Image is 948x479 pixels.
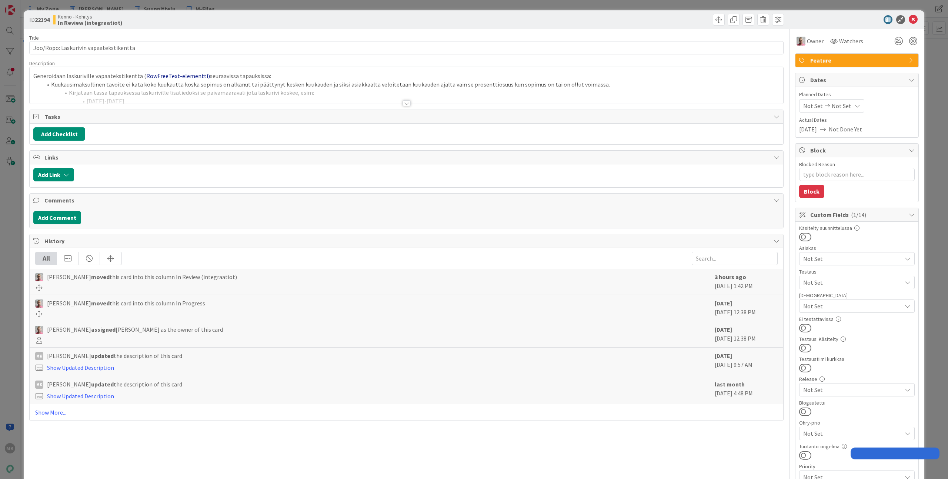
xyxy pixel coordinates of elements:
span: Dates [810,76,905,84]
div: Testaus: Käsitelty [799,336,915,342]
b: 22194 [35,16,50,23]
div: [DATE] 12:38 PM [715,325,778,344]
b: [DATE] [715,299,732,307]
img: HJ [35,299,43,308]
span: Not Set [832,101,851,110]
div: Ei testattavissa [799,316,915,322]
div: [DATE] 4:48 PM [715,380,778,401]
button: Add Comment [33,211,81,224]
span: ( 1/14 ) [851,211,866,218]
div: Testaustiimi kurkkaa [799,356,915,362]
button: Block [799,185,824,198]
b: updated [91,352,114,359]
span: Links [44,153,770,162]
div: Tuotanto-ongelma [799,444,915,449]
span: RowFreeText-elementti) [146,72,210,80]
span: Comments [44,196,770,205]
div: [DATE] 9:57 AM [715,351,778,372]
div: Käsitelty suunnittelussa [799,225,915,231]
span: [PERSON_NAME] this card into this column In Review (integraatiot) [47,272,237,281]
span: Not Set [803,385,902,394]
div: [DATE] 1:42 PM [715,272,778,291]
label: Blocked Reason [799,161,835,168]
span: Owner [807,37,824,46]
div: MK [35,381,43,389]
b: last month [715,381,745,388]
span: [PERSON_NAME] the description of this card [47,351,182,360]
div: Asiakas [799,245,915,251]
div: All [36,252,57,265]
button: Add Checklist [33,127,85,141]
span: ID [29,15,50,24]
img: HJ [35,273,43,281]
a: Show More... [35,408,778,417]
input: Search... [692,252,778,265]
span: Not Done Yet [829,125,862,134]
b: moved [91,273,110,281]
span: Description [29,60,55,67]
b: In Review (integraatiot) [58,20,123,26]
div: Blogautettu [799,400,915,405]
span: History [44,237,770,245]
span: [PERSON_NAME] this card into this column In Progress [47,299,205,308]
p: Generoidaan laskuriville vapaatekstikenttä ( seuraavissa tapauksissa: [33,72,780,80]
span: Not Set [803,254,902,263]
button: Add Link [33,168,74,181]
span: Custom Fields [810,210,905,219]
span: [PERSON_NAME] [PERSON_NAME] as the owner of this card [47,325,223,334]
span: Not Set [803,278,902,287]
li: Kuukausimaksullinen tavoite ei kata koko kuukautta koska sopimus on alkanut tai päättynyt kesken ... [42,80,780,89]
div: Ohry-prio [799,420,915,425]
span: Feature [810,56,905,65]
b: [DATE] [715,352,732,359]
div: Testaus [799,269,915,274]
b: updated [91,381,114,388]
div: Release [799,376,915,382]
span: Tasks [44,112,770,121]
b: [DATE] [715,326,732,333]
span: Block [810,146,905,155]
span: Actual Dates [799,116,915,124]
b: 3 hours ago [715,273,746,281]
span: Not Set [803,101,823,110]
b: moved [91,299,110,307]
span: Watchers [839,37,863,46]
span: [DATE] [799,125,817,134]
div: [DEMOGRAPHIC_DATA] [799,293,915,298]
div: Priority [799,464,915,469]
span: Not Set [803,428,898,439]
a: Show Updated Description [47,364,114,371]
div: [DATE] 12:38 PM [715,299,778,317]
div: MK [35,352,43,360]
span: [PERSON_NAME] the description of this card [47,380,182,389]
span: Not Set [803,302,902,311]
label: Title [29,34,39,41]
span: Planned Dates [799,91,915,98]
input: type card name here... [29,41,784,54]
img: HJ [797,37,805,46]
span: Kenno - Kehitys [58,14,123,20]
a: Show Updated Description [47,392,114,400]
img: HJ [35,326,43,334]
b: assigned [91,326,116,333]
